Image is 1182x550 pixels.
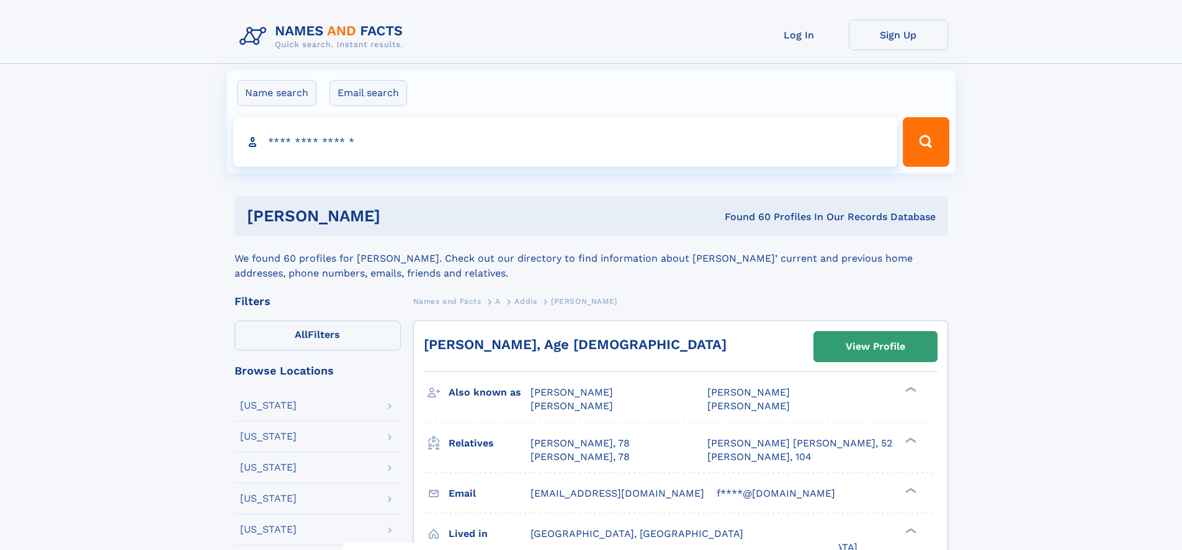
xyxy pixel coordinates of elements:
div: ❯ [902,486,917,494]
div: [US_STATE] [240,432,297,441]
div: [US_STATE] [240,525,297,534]
a: View Profile [814,332,937,361]
span: All [295,329,308,340]
div: [US_STATE] [240,463,297,472]
span: Addis [514,297,537,306]
a: Addis [514,293,537,309]
label: Email search [329,80,407,106]
a: Sign Up [849,20,948,50]
div: [US_STATE] [240,494,297,503]
span: [PERSON_NAME] [551,297,617,306]
button: Search Button [903,117,949,167]
a: A [495,293,501,309]
span: [PERSON_NAME] [531,386,613,398]
div: ❯ [902,436,917,444]
div: Browse Locations [235,365,401,376]
a: [PERSON_NAME], 104 [707,450,812,464]
h3: Lived in [449,523,531,544]
span: [PERSON_NAME] [707,400,790,412]
label: Name search [237,80,316,106]
label: Filters [235,321,401,350]
a: [PERSON_NAME], Age [DEMOGRAPHIC_DATA] [424,337,727,352]
h3: Also known as [449,382,531,403]
div: View Profile [846,332,905,361]
h3: Relatives [449,433,531,454]
input: search input [233,117,898,167]
h1: [PERSON_NAME] [247,208,553,224]
div: [US_STATE] [240,401,297,410]
div: We found 60 profiles for [PERSON_NAME]. Check out our directory to find information about [PERSON... [235,236,948,281]
a: Names and Facts [413,293,481,309]
div: ❯ [902,386,917,394]
div: Found 60 Profiles In Our Records Database [552,210,936,224]
img: Logo Names and Facts [235,20,413,53]
a: Log In [750,20,849,50]
span: A [495,297,501,306]
h3: Email [449,483,531,504]
span: [PERSON_NAME] [707,386,790,398]
div: ❯ [902,526,917,534]
div: Filters [235,296,401,307]
span: [EMAIL_ADDRESS][DOMAIN_NAME] [531,487,704,499]
span: [PERSON_NAME] [531,400,613,412]
a: [PERSON_NAME], 78 [531,450,630,464]
span: [GEOGRAPHIC_DATA], [GEOGRAPHIC_DATA] [531,528,743,539]
a: [PERSON_NAME], 78 [531,437,630,450]
a: [PERSON_NAME] [PERSON_NAME], 52 [707,437,892,450]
